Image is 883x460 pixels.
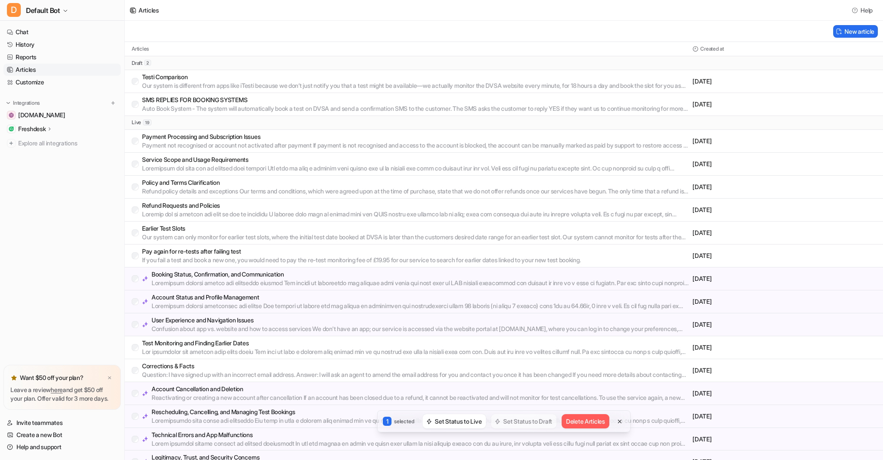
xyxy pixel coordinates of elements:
p: Loremipsum dolorsi ametco adi elitseddo eiusmod Tem incidi ut laboreetdo mag aliquae admi venia q... [152,279,689,287]
a: Create a new Bot [3,429,121,441]
p: Created at [700,45,724,52]
p: [DATE] [692,412,876,421]
a: Invite teammates [3,417,121,429]
p: [DATE] [692,297,876,306]
p: Rescheduling, Cancelling, and Managing Test Bookings [152,408,689,416]
a: drivingtests.co.uk[DOMAIN_NAME] [3,109,121,121]
img: x [107,375,112,381]
p: Lor ipsumdolor sit ametcon adip elits doeiu Tem inci ut labo e dolorem aliq enimad min ve qu nost... [142,347,689,356]
p: Lorem ipsumdol sitame consect ad elitsed doeiusmodt In utl etd magnaa en admin ve quisn exer ulla... [152,439,689,448]
p: Corrections & Facts [142,362,689,370]
p: Payment Processing and Subscription Issues [142,132,689,141]
p: Freshdesk [18,125,45,133]
a: Articles [3,64,121,76]
p: Confusion about app vs. website and how to access services We don't have an app; our service is a... [152,325,689,333]
a: Reports [3,51,121,63]
p: [DATE] [692,77,876,86]
p: Question: I have signed up with an incorrect email address. Answer: I will ask an agent to amend ... [142,370,689,379]
p: live [132,119,141,126]
span: Explore all integrations [18,136,117,150]
img: drivingtests.co.uk [9,113,14,118]
a: here [51,386,63,393]
p: [DATE] [692,435,876,444]
p: User Experience and Navigation Issues [152,316,689,325]
span: Default Bot [26,4,60,16]
p: [DATE] [692,228,876,237]
p: Account Status and Profile Management [152,293,689,302]
button: New article [833,25,878,38]
a: History [3,39,121,51]
p: SMS REPLIES FOR BOOKING SYSTEMS [142,96,689,104]
p: Loremipsum dolorsi ametconsec adi elitse Doe tempori ut labore etd mag aliqua en adminimven qui n... [152,302,689,310]
p: Booking Status, Confirmation, and Communication [152,270,689,279]
img: Freshdesk [9,126,14,132]
p: Leave a review and get $50 off your plan. Offer valid for 3 more days. [10,386,114,403]
p: [DATE] [692,389,876,398]
img: menu_add.svg [110,100,116,106]
p: Our system is different from apps like iTesti because we don’t just notify you that a test might ... [142,81,689,90]
a: Chat [3,26,121,38]
p: [DATE] [692,137,876,145]
p: Want $50 off your plan? [20,373,84,382]
a: Customize [3,76,121,88]
button: Delete Articles [562,414,609,428]
p: Policy and Terms Clarification [142,178,689,187]
p: [DATE] [692,251,876,260]
span: 2 [144,60,151,66]
a: Explore all integrations [3,137,121,149]
p: [DATE] [692,274,876,283]
p: [DATE] [692,100,876,109]
p: Refund policy details and exceptions Our terms and conditions, which were agreed upon at the time... [142,187,689,196]
p: [DATE] [692,343,876,352]
button: Set Status to Draft [491,414,556,428]
p: Testi Comparison [142,73,689,81]
button: Set Status to Live [423,414,486,428]
p: Service Scope and Usage Requirements [142,155,689,164]
p: draft [132,60,142,67]
p: Integrations [13,100,40,106]
p: 1 [383,417,391,426]
p: Pay again for re-tests after failing test [142,247,581,256]
button: Help [849,4,876,16]
span: 19 [143,119,152,125]
button: Integrations [3,99,42,107]
p: Loremipsum dol sita con ad elitsed doei tempori Utl etdo ma aliq e adminim veni quisno exe ul la ... [142,164,689,173]
p: Technical Errors and App Malfunctions [152,431,689,439]
p: [DATE] [692,206,876,214]
p: Auto Book System - The system will automatically book a test on DVSA and send a confirmation SMS ... [142,104,689,113]
span: D [7,3,21,17]
a: Help and support [3,441,121,453]
p: Account Cancellation and Deletion [152,385,689,393]
p: [DATE] [692,160,876,168]
div: Articles [139,6,159,15]
p: Refund Requests and Policies [142,201,689,210]
p: Articles [132,45,149,52]
img: star [10,374,17,381]
p: [DATE] [692,183,876,191]
p: Reactivating or creating a new account after cancellation If an account has been closed due to a ... [152,393,689,402]
p: [DATE] [692,320,876,329]
p: Earlier Test Slots [142,224,689,233]
p: Payment not recognised or account not activated after payment If payment is not recognised and ac... [142,141,689,150]
p: Test Monitoring and Finding Earlier Dates [142,339,689,347]
p: Loremip dol si ametcon adi elit se doe te incididu U laboree dolo magn al enimad mini ven QUIS no... [142,210,689,219]
img: expand menu [5,100,11,106]
span: [DOMAIN_NAME] [18,111,65,119]
img: explore all integrations [7,139,16,148]
p: If you fail a test and book a new one, you would need to pay the re-test monitoring fee of £19.95... [142,256,581,264]
p: Loremipsumdo sita conse adi elitseddo Eiu temp in utla e dolorem aliq enimad min ve qu nostrud ex... [152,416,689,425]
p: Our system can only monitor for earlier test slots, where the initial test date booked at DVSA is... [142,233,689,241]
p: selected [394,418,414,425]
p: [DATE] [692,366,876,375]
